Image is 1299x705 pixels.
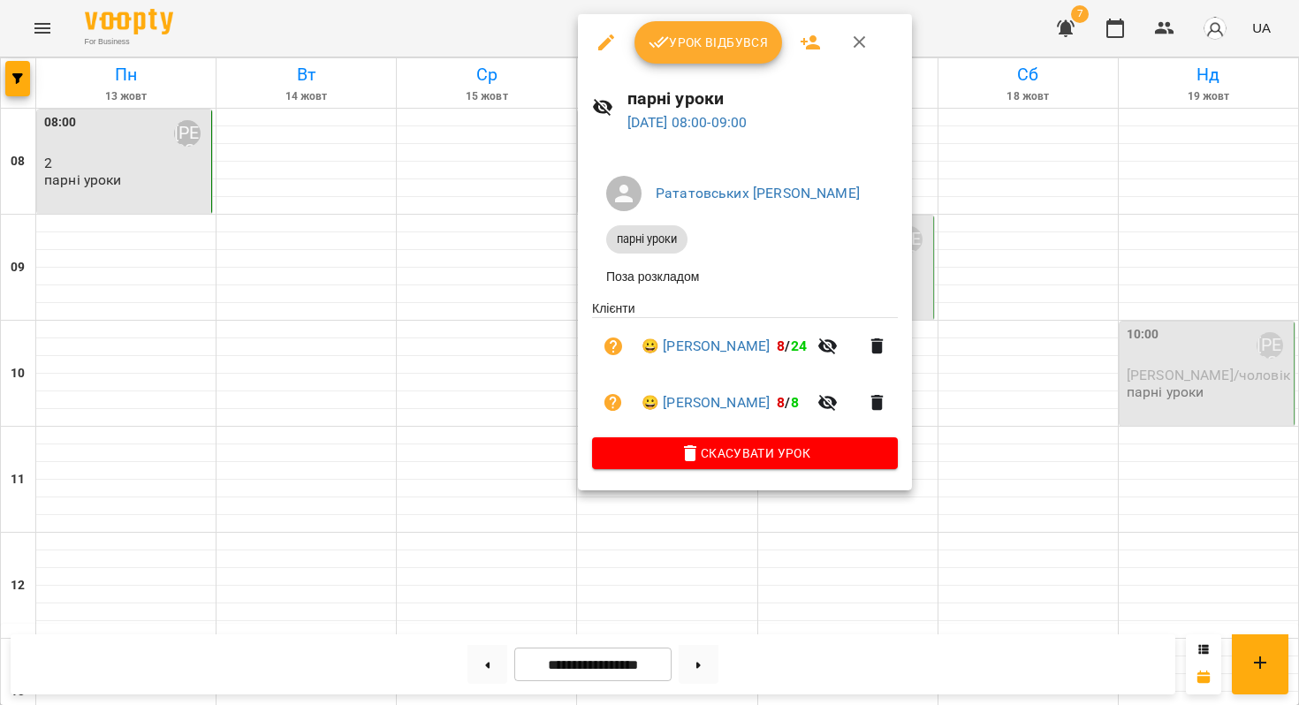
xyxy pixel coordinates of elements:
[592,382,634,424] button: Візит ще не сплачено. Додати оплату?
[592,437,898,469] button: Скасувати Урок
[627,85,899,112] h6: парні уроки
[642,336,770,357] a: 😀 [PERSON_NAME]
[592,325,634,368] button: Візит ще не сплачено. Додати оплату?
[606,443,884,464] span: Скасувати Урок
[791,337,807,354] span: 24
[656,185,860,201] a: Рататовських [PERSON_NAME]
[627,114,748,131] a: [DATE] 08:00-09:00
[777,394,785,411] span: 8
[592,299,898,437] ul: Клієнти
[777,394,798,411] b: /
[791,394,799,411] span: 8
[634,21,783,64] button: Урок відбувся
[649,32,769,53] span: Урок відбувся
[777,337,807,354] b: /
[777,337,785,354] span: 8
[642,392,770,413] a: 😀 [PERSON_NAME]
[592,261,898,292] li: Поза розкладом
[606,231,687,247] span: парні уроки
